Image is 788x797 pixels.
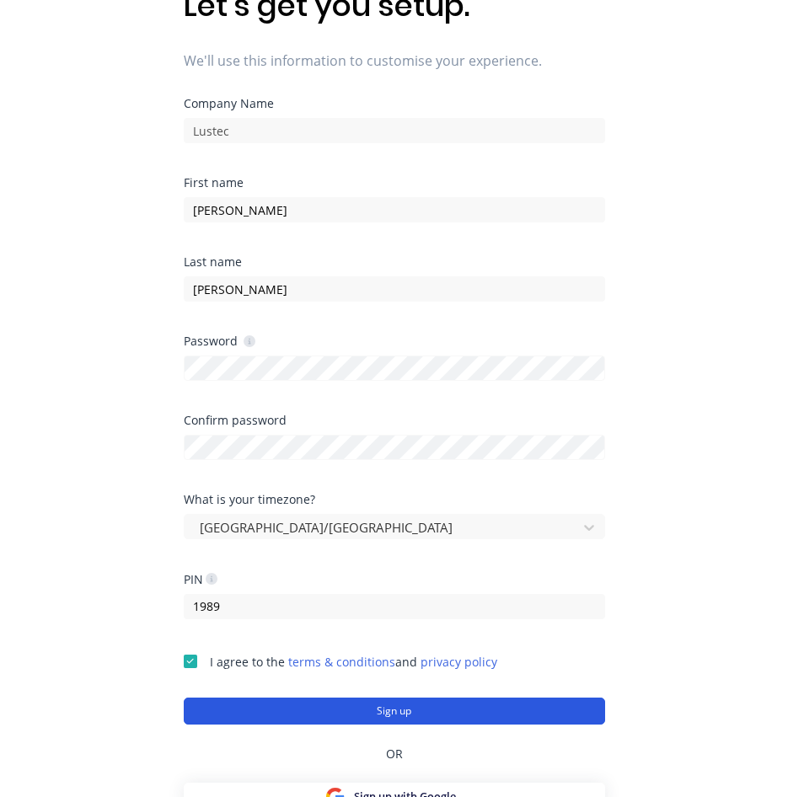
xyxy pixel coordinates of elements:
button: Sign up [184,698,605,725]
div: Company Name [184,98,605,110]
span: We'll use this information to customise your experience. [184,51,605,71]
div: Password [184,333,255,349]
div: First name [184,177,605,189]
div: PIN [184,571,217,587]
span: I agree to the and [210,654,497,670]
a: privacy policy [421,654,497,670]
div: What is your timezone? [184,494,605,505]
a: terms & conditions [288,654,395,670]
div: OR [184,725,605,783]
div: Confirm password [184,415,605,426]
div: Last name [184,256,605,268]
